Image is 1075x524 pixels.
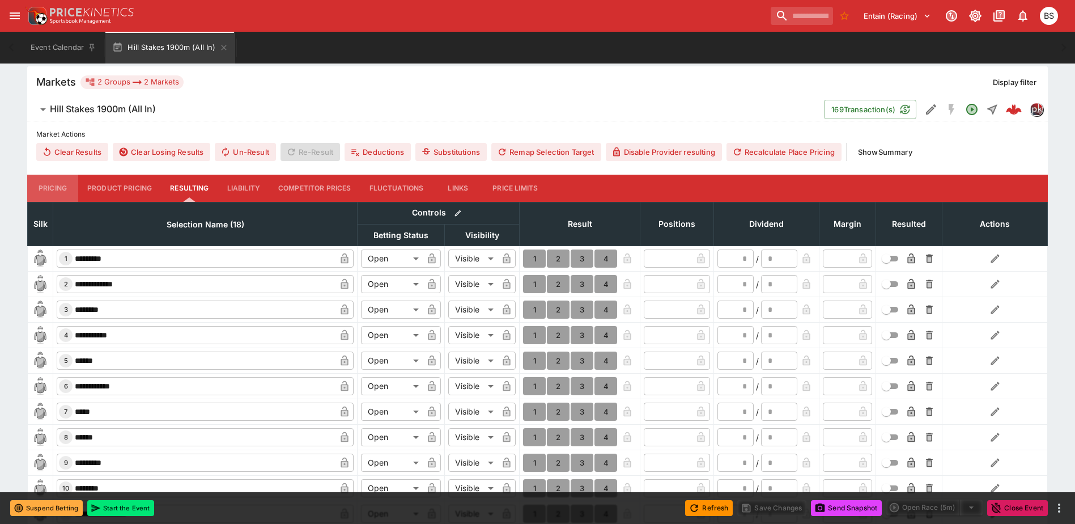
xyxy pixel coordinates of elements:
[571,377,593,395] button: 3
[78,175,161,202] button: Product Pricing
[726,143,842,161] button: Recalculate Place Pricing
[756,381,759,392] div: /
[50,103,156,115] h6: Hill Stakes 1900m (All In)
[269,175,360,202] button: Competitor Prices
[547,275,570,293] button: 2
[36,75,76,88] h5: Markets
[36,126,1039,143] label: Market Actions
[941,6,962,26] button: Connected to PK
[361,229,441,242] span: Betting Status
[571,326,593,344] button: 3
[1052,501,1066,515] button: more
[361,403,423,421] div: Open
[982,99,1002,120] button: Straight
[523,301,546,319] button: 1
[448,454,498,472] div: Visible
[594,479,617,497] button: 4
[113,143,210,161] button: Clear Losing Results
[5,6,25,26] button: open drawer
[432,175,483,202] button: Links
[756,432,759,443] div: /
[358,202,520,224] th: Controls
[986,73,1043,91] button: Display filter
[571,352,593,370] button: 3
[756,406,759,418] div: /
[62,255,70,263] span: 1
[1030,103,1043,116] img: pricekinetics
[361,250,423,268] div: Open
[965,103,979,116] svg: Open
[756,483,759,495] div: /
[415,143,487,161] button: Substitutions
[10,500,83,516] button: Suspend Betting
[31,301,49,319] img: blank-silk.png
[1013,6,1033,26] button: Notifications
[448,428,498,446] div: Visible
[345,143,411,161] button: Deductions
[571,479,593,497] button: 3
[811,500,882,516] button: Send Snapshot
[756,355,759,367] div: /
[523,454,546,472] button: 1
[756,457,759,469] div: /
[921,99,941,120] button: Edit Detail
[31,250,49,268] img: blank-silk.png
[756,253,759,265] div: /
[448,377,498,395] div: Visible
[523,403,546,421] button: 1
[62,280,70,288] span: 2
[27,98,824,121] button: Hill Stakes 1900m (All In)
[31,275,49,293] img: blank-silk.png
[942,202,1048,246] th: Actions
[714,202,819,246] th: Dividend
[523,275,546,293] button: 1
[520,202,640,246] th: Result
[62,408,70,416] span: 7
[451,206,465,221] button: Bulk edit
[857,7,938,25] button: Select Tenant
[571,428,593,446] button: 3
[547,326,570,344] button: 2
[50,19,111,24] img: Sportsbook Management
[62,382,70,390] span: 6
[571,403,593,421] button: 3
[523,250,546,268] button: 1
[1040,7,1058,25] div: Brendan Scoble
[987,500,1048,516] button: Close Event
[25,5,48,27] img: PriceKinetics Logo
[360,175,433,202] button: Fluctuations
[523,352,546,370] button: 1
[62,331,70,339] span: 4
[571,301,593,319] button: 3
[31,428,49,446] img: blank-silk.png
[571,454,593,472] button: 3
[215,143,275,161] button: Un-Result
[62,433,70,441] span: 8
[31,479,49,497] img: blank-silk.png
[547,454,570,472] button: 2
[36,143,108,161] button: Clear Results
[876,202,942,246] th: Resulted
[448,275,498,293] div: Visible
[547,377,570,395] button: 2
[594,250,617,268] button: 4
[824,100,916,119] button: 169Transaction(s)
[941,99,962,120] button: SGM Disabled
[361,326,423,344] div: Open
[819,202,876,246] th: Margin
[547,352,570,370] button: 2
[771,7,833,25] input: search
[31,454,49,472] img: blank-silk.png
[640,202,714,246] th: Positions
[571,275,593,293] button: 3
[483,175,547,202] button: Price Limits
[361,301,423,319] div: Open
[523,479,546,497] button: 1
[361,454,423,472] div: Open
[62,306,70,314] span: 3
[835,7,853,25] button: No Bookmarks
[523,326,546,344] button: 1
[594,428,617,446] button: 4
[1036,3,1061,28] button: Brendan Scoble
